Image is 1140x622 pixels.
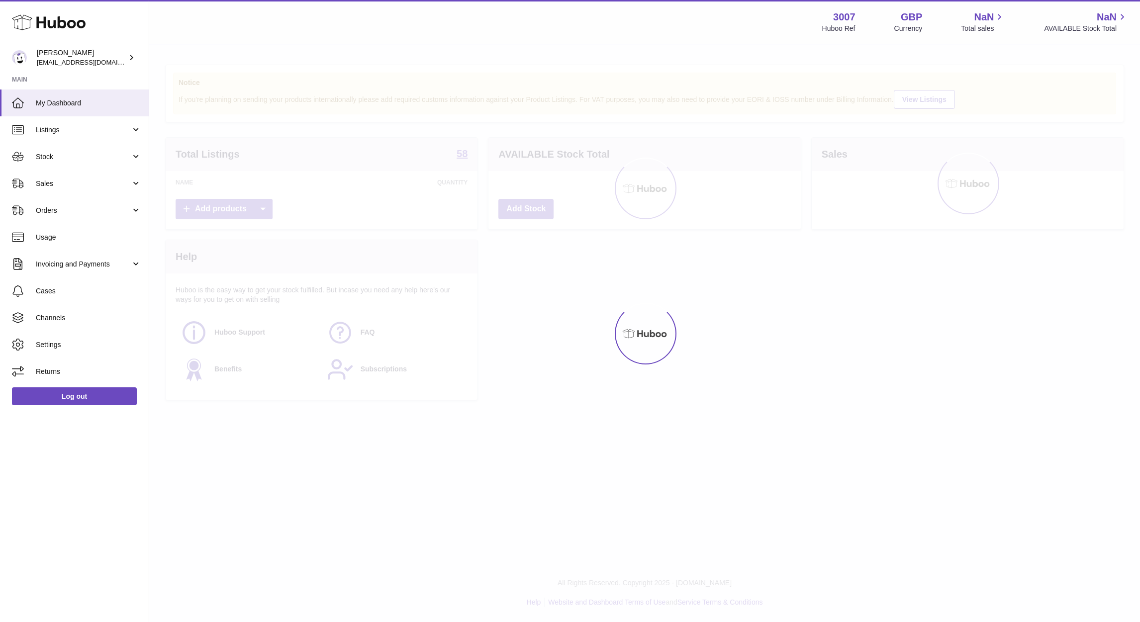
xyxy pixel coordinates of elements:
[36,340,141,350] span: Settings
[37,48,126,67] div: [PERSON_NAME]
[894,24,923,33] div: Currency
[961,10,1005,33] a: NaN Total sales
[822,24,855,33] div: Huboo Ref
[36,286,141,296] span: Cases
[36,233,141,242] span: Usage
[901,10,922,24] strong: GBP
[36,206,131,215] span: Orders
[974,10,994,24] span: NaN
[12,387,137,405] a: Log out
[36,313,141,323] span: Channels
[1097,10,1117,24] span: NaN
[961,24,1005,33] span: Total sales
[833,10,855,24] strong: 3007
[36,179,131,188] span: Sales
[12,50,27,65] img: bevmay@maysama.com
[36,260,131,269] span: Invoicing and Payments
[36,125,131,135] span: Listings
[1044,24,1128,33] span: AVAILABLE Stock Total
[1044,10,1128,33] a: NaN AVAILABLE Stock Total
[36,152,131,162] span: Stock
[36,98,141,108] span: My Dashboard
[36,367,141,376] span: Returns
[37,58,146,66] span: [EMAIL_ADDRESS][DOMAIN_NAME]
